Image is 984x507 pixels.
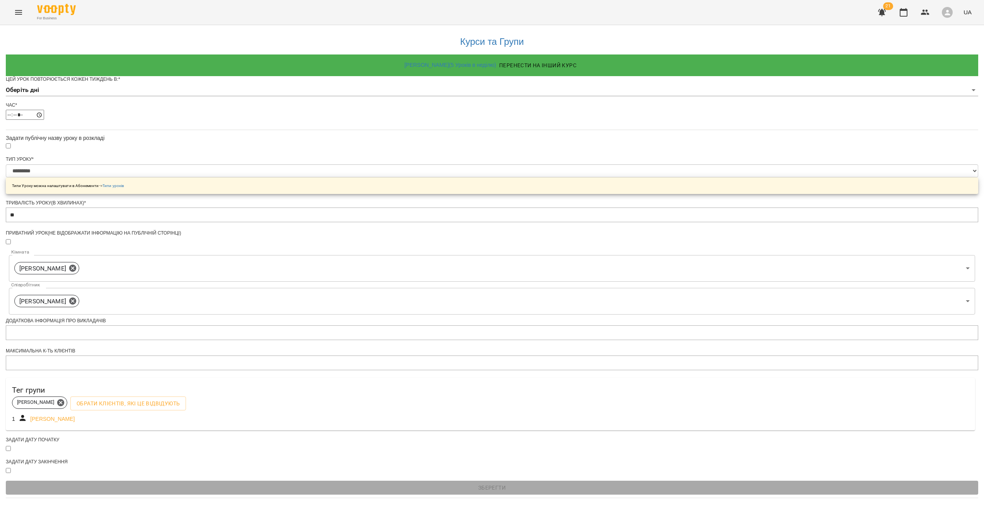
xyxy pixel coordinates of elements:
a: [PERSON_NAME] [30,416,75,422]
div: Додаткова інформація про викладачів [6,318,978,324]
button: Menu [9,3,28,22]
div: [PERSON_NAME] [12,396,67,409]
span: Обрати клієнтів, які це відвідують [77,399,180,408]
p: Типи Уроку можна налаштувати в Абонементи -> [12,183,124,189]
div: Задати дату закінчення [6,459,978,465]
p: [PERSON_NAME] [19,264,66,273]
div: Тривалість уроку(в хвилинах) [6,200,978,206]
span: For Business [37,16,76,21]
a: [PERSON_NAME] ( 5 Уроків в неділю ) [404,62,496,68]
div: Приватний урок(не відображати інформацію на публічній сторінці) [6,230,978,236]
div: Тип Уроку [6,156,978,163]
div: [PERSON_NAME] [14,262,79,274]
div: [PERSON_NAME] [9,288,975,315]
button: Обрати клієнтів, які це відвідують [70,396,186,410]
div: 1 [10,413,17,424]
div: [PERSON_NAME] [14,295,79,307]
a: Типи уроків [102,184,124,188]
div: [PERSON_NAME] [9,255,975,282]
button: Перенести на інший курс [496,58,580,72]
div: Максимальна к-ть клієнтів [6,348,978,354]
span: UA [964,8,972,16]
div: Задати публічну назву уроку в розкладі [6,134,978,142]
div: Цей урок повторюється кожен тиждень в: [6,76,978,83]
h6: Тег групи [12,384,969,396]
div: Час [6,102,978,109]
h3: Курси та Групи [10,37,974,47]
b: Оберіть дні [6,86,39,94]
button: UA [960,5,975,19]
span: [PERSON_NAME] [12,399,59,406]
img: Voopty Logo [37,4,76,15]
p: [PERSON_NAME] [19,297,66,306]
span: Перенести на інший курс [499,61,576,70]
div: Оберіть дні [6,84,978,97]
span: 21 [883,2,893,10]
div: Задати дату початку [6,437,978,443]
